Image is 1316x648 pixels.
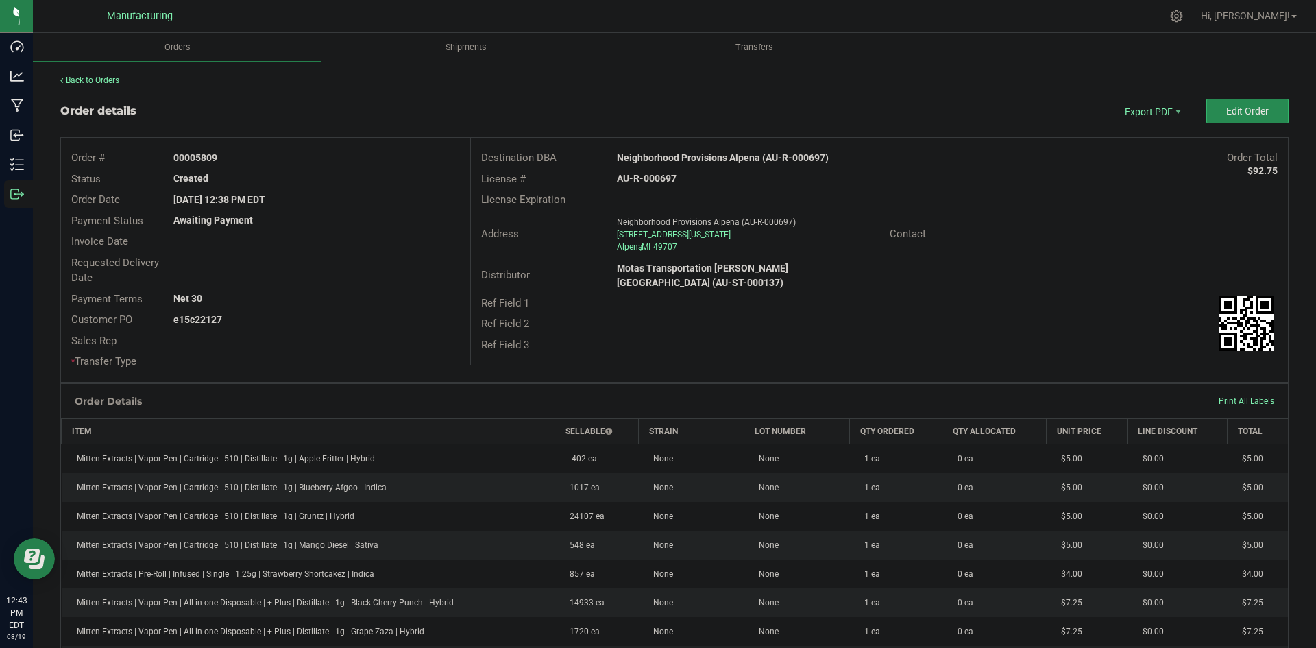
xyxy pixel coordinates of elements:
span: None [646,454,673,464]
span: $5.00 [1235,540,1263,550]
span: None [646,540,673,550]
span: Neighborhood Provisions Alpena (AU-R-000697) [617,217,796,227]
span: Status [71,173,101,185]
span: 1 ea [857,627,880,636]
span: None [752,627,779,636]
a: Back to Orders [60,75,119,85]
span: Transfer Type [71,355,136,368]
span: 0 ea [951,483,973,492]
qrcode: 00005809 [1219,296,1274,351]
span: $0.00 [1136,454,1164,464]
p: 12:43 PM EDT [6,595,27,632]
inline-svg: Outbound [10,187,24,201]
span: 857 ea [563,569,595,579]
span: Manufacturing [107,10,173,22]
span: Mitten Extracts | Vapor Pen | All-in-one-Disposable | + Plus | Distillate | 1g | Black Cherry Pun... [70,598,454,608]
span: $5.00 [1054,540,1082,550]
th: Item [62,418,555,444]
span: Address [481,228,519,240]
div: Manage settings [1168,10,1185,23]
th: Qty Allocated [942,418,1047,444]
p: 08/19 [6,632,27,642]
a: Orders [33,33,321,62]
span: 0 ea [951,540,973,550]
span: Mitten Extracts | Vapor Pen | Cartridge | 510 | Distillate | 1g | Apple Fritter | Hybrid [70,454,375,464]
span: $7.25 [1054,598,1082,608]
span: MI [642,242,650,252]
span: Sales Rep [71,335,117,347]
strong: Awaiting Payment [173,215,253,226]
span: Ref Field 3 [481,339,529,351]
inline-svg: Dashboard [10,40,24,53]
span: None [646,512,673,521]
span: 49707 [653,242,677,252]
span: Payment Status [71,215,143,227]
span: Edit Order [1226,106,1269,117]
strong: Created [173,173,208,184]
th: Line Discount [1128,418,1227,444]
span: None [646,483,673,492]
iframe: Resource center [14,538,55,579]
span: 1 ea [857,512,880,521]
th: Strain [638,418,744,444]
span: Destination DBA [481,152,557,164]
span: $0.00 [1136,598,1164,608]
span: None [646,569,673,579]
span: 1 ea [857,569,880,579]
span: Order Total [1227,152,1278,164]
th: Total [1227,418,1288,444]
strong: e15c22127 [173,314,222,325]
span: 1 ea [857,540,880,550]
span: Mitten Extracts | Vapor Pen | Cartridge | 510 | Distillate | 1g | Gruntz | Hybrid [70,512,354,521]
strong: Neighborhood Provisions Alpena (AU-R-000697) [617,152,829,163]
span: None [752,540,779,550]
span: Mitten Extracts | Vapor Pen | Cartridge | 510 | Distillate | 1g | Blueberry Afgoo | Indica [70,483,387,492]
span: Hi, [PERSON_NAME]! [1201,10,1290,21]
span: Transfers [717,41,792,53]
span: 0 ea [951,569,973,579]
inline-svg: Inventory [10,158,24,171]
span: None [646,598,673,608]
a: Transfers [610,33,899,62]
span: $0.00 [1136,540,1164,550]
span: $7.25 [1235,627,1263,636]
span: , [640,242,642,252]
span: 14933 ea [563,598,605,608]
span: None [752,483,779,492]
strong: $92.75 [1247,165,1278,176]
span: 24107 ea [563,512,605,521]
span: Alpena [617,242,643,252]
th: Lot Number [744,418,849,444]
span: Requested Delivery Date [71,256,159,285]
span: $0.00 [1136,512,1164,521]
span: License Expiration [481,193,565,206]
span: Customer PO [71,313,132,326]
span: Print All Labels [1219,396,1274,406]
h1: Order Details [75,396,142,407]
span: Distributor [481,269,530,281]
span: $5.00 [1235,454,1263,464]
span: -402 ea [563,454,597,464]
span: None [752,598,779,608]
span: $0.00 [1136,569,1164,579]
th: Sellable [555,418,638,444]
span: Mitten Extracts | Vapor Pen | All-in-one-Disposable | + Plus | Distillate | 1g | Grape Zaza | Hybrid [70,627,424,636]
span: [STREET_ADDRESS][US_STATE] [617,230,731,239]
span: $7.25 [1054,627,1082,636]
span: 1 ea [857,598,880,608]
span: 0 ea [951,598,973,608]
span: License # [481,173,526,185]
li: Export PDF [1110,99,1193,123]
span: Order Date [71,193,120,206]
span: 1017 ea [563,483,600,492]
span: Shipments [427,41,505,53]
span: $4.00 [1054,569,1082,579]
th: Qty Ordered [849,418,942,444]
span: $5.00 [1054,512,1082,521]
span: None [752,512,779,521]
span: $5.00 [1235,483,1263,492]
a: Shipments [321,33,610,62]
strong: Motas Transportation [PERSON_NAME][GEOGRAPHIC_DATA] (AU-ST-000137) [617,263,788,288]
span: 1720 ea [563,627,600,636]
